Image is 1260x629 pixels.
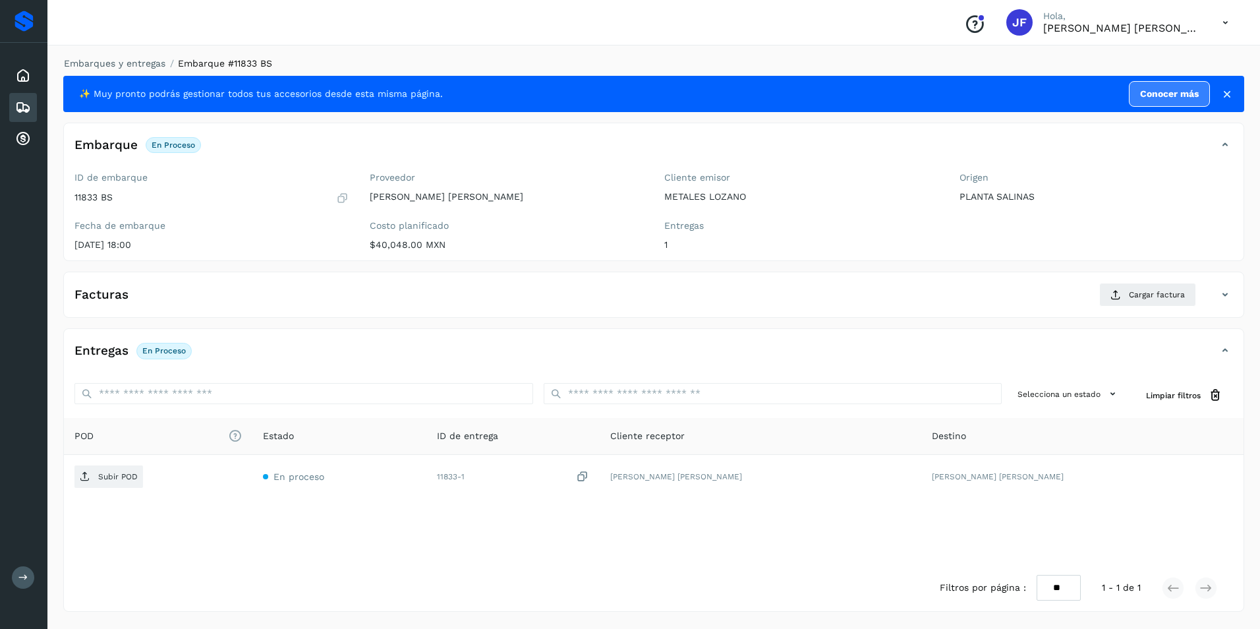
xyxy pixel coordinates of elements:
p: Hola, [1043,11,1201,22]
p: 1 [664,239,938,251]
span: Estado [263,429,294,443]
p: METALES LOZANO [664,191,938,202]
span: 1 - 1 de 1 [1102,581,1141,595]
p: En proceso [152,140,195,150]
div: Inicio [9,61,37,90]
h4: Entregas [74,344,129,359]
div: EmbarqueEn proceso [64,134,1244,167]
nav: breadcrumb [63,57,1244,71]
button: Subir POD [74,465,143,488]
span: Limpiar filtros [1146,390,1201,402]
label: Origen [959,172,1234,183]
label: Costo planificado [370,220,644,231]
a: Embarques y entregas [64,58,165,69]
button: Limpiar filtros [1135,383,1233,407]
p: Subir POD [98,472,138,481]
div: EntregasEn proceso [64,340,1244,373]
p: $40,048.00 MXN [370,239,644,251]
div: Embarques [9,93,37,122]
button: Cargar factura [1099,283,1196,307]
label: Fecha de embarque [74,220,349,231]
h4: Facturas [74,287,129,303]
label: Proveedor [370,172,644,183]
span: Cargar factura [1129,289,1185,301]
button: Selecciona un estado [1012,383,1125,405]
p: [PERSON_NAME] [PERSON_NAME] [370,191,644,202]
div: 11833-1 [437,470,589,484]
p: JOSE FUENTES HERNANDEZ [1043,22,1201,34]
label: Entregas [664,220,938,231]
span: ID de entrega [437,429,498,443]
p: En proceso [142,346,186,355]
span: Filtros por página : [940,581,1026,595]
h4: Embarque [74,138,138,153]
span: En proceso [273,471,324,482]
span: Cliente receptor [610,429,685,443]
span: POD [74,429,242,443]
div: Cuentas por cobrar [9,125,37,154]
span: ✨ Muy pronto podrás gestionar todos tus accesorios desde esta misma página. [79,87,443,101]
label: ID de embarque [74,172,349,183]
p: 11833 BS [74,192,113,203]
a: Conocer más [1129,81,1210,107]
label: Cliente emisor [664,172,938,183]
p: PLANTA SALINAS [959,191,1234,202]
span: Embarque #11833 BS [178,58,272,69]
td: [PERSON_NAME] [PERSON_NAME] [600,455,922,498]
td: [PERSON_NAME] [PERSON_NAME] [921,455,1244,498]
p: [DATE] 18:00 [74,239,349,251]
span: Destino [932,429,966,443]
div: FacturasCargar factura [64,283,1244,317]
